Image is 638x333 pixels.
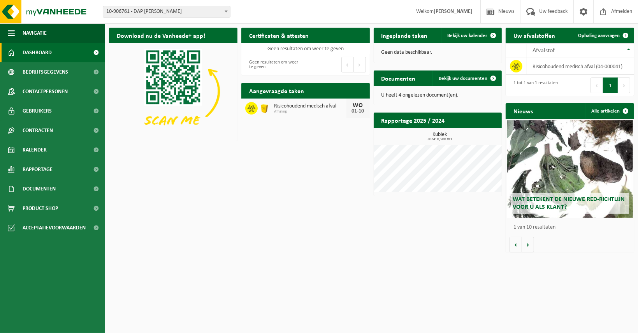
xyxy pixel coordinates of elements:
span: Ophaling aanvragen [578,33,620,38]
p: 1 van 10 resultaten [513,225,630,230]
span: Product Shop [23,199,58,218]
div: Geen resultaten om weer te geven [245,56,302,73]
span: Bekijk uw kalender [447,33,487,38]
h3: Kubiek [378,132,502,141]
span: Gebruikers [23,101,52,121]
a: Ophaling aanvragen [572,28,633,43]
a: Bekijk uw documenten [432,70,501,86]
button: Next [354,57,366,72]
span: Risicohoudend medisch afval [274,103,346,109]
h2: Download nu de Vanheede+ app! [109,28,213,43]
div: 1 tot 1 van 1 resultaten [510,77,558,94]
div: WO [350,102,366,109]
strong: [PERSON_NAME] [434,9,473,14]
span: 10-906761 - DAP SANDER MOERMAN - HOUTHULST [103,6,230,17]
span: Navigatie [23,23,47,43]
a: Bekijk rapportage [444,128,501,143]
span: Acceptatievoorwaarden [23,218,86,238]
span: 2024: 0,500 m3 [378,137,502,141]
span: 10-906761 - DAP SANDER MOERMAN - HOUTHULST [103,6,230,18]
img: LP-SB-00050-HPE-22 [258,101,271,114]
button: Previous [341,57,354,72]
span: Kalender [23,140,47,160]
span: Rapportage [23,160,53,179]
a: Wat betekent de nieuwe RED-richtlijn voor u als klant? [507,120,633,218]
td: risicohoudend medisch afval (04-000041) [527,58,634,75]
td: Geen resultaten om weer te geven [241,43,370,54]
button: Vorige [510,237,522,252]
h2: Certificaten & attesten [241,28,316,43]
button: Volgende [522,237,534,252]
span: Bekijk uw documenten [439,76,487,81]
h2: Rapportage 2025 / 2024 [374,113,453,128]
button: 1 [603,78,618,93]
h2: Ingeplande taken [374,28,436,43]
a: Alle artikelen [585,103,633,119]
span: Bedrijfsgegevens [23,62,68,82]
span: Dashboard [23,43,52,62]
h2: Aangevraagde taken [241,83,312,98]
img: Download de VHEPlus App [109,43,237,139]
span: Afvalstof [533,48,555,54]
h2: Nieuws [506,103,541,118]
p: U heeft 4 ongelezen document(en). [381,93,494,98]
span: Documenten [23,179,56,199]
button: Previous [591,78,603,93]
p: Geen data beschikbaar. [381,50,494,55]
span: Wat betekent de nieuwe RED-richtlijn voor u als klant? [513,196,625,210]
span: Contracten [23,121,53,140]
span: Afhaling [274,109,346,114]
h2: Uw afvalstoffen [506,28,563,43]
a: Bekijk uw kalender [441,28,501,43]
button: Next [618,78,630,93]
span: Contactpersonen [23,82,68,101]
h2: Documenten [374,70,424,86]
div: 01-10 [350,109,366,114]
